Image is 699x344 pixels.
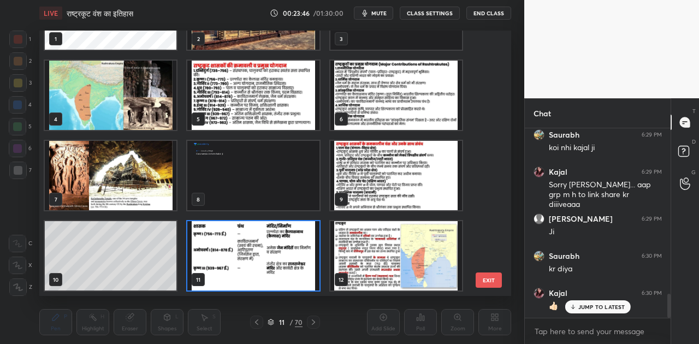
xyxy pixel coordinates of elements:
button: EXIT [476,272,502,288]
img: default.png [534,213,544,224]
img: 4e7b679fc0194ccbad22bc11fce8bbd7.jpg [534,251,544,262]
div: C [9,235,32,252]
p: Chat [525,99,560,128]
button: CLASS SETTINGS [400,7,460,20]
div: 6:29 PM [642,169,662,175]
div: 6:29 PM [642,132,662,138]
img: 17569893776G7CEG.pdf [330,61,462,130]
div: koi nhi kajal ji [549,143,662,153]
button: End Class [466,7,511,20]
h6: Kajal [549,288,567,298]
div: 5 [9,118,32,135]
h6: [PERSON_NAME] [549,214,613,224]
h6: Saurabh [549,130,579,140]
p: JUMP TO LATEST [578,304,625,310]
p: G [691,168,696,176]
div: / [289,319,293,325]
img: 17569893776G7CEG.pdf [45,61,176,130]
div: 70 [295,317,303,327]
img: 17569893776G7CEG.pdf [45,141,176,210]
div: 1 [9,31,31,48]
h4: राष्ट्रकूट वंश का इतिहास [67,8,133,19]
div: 👍🏻 [549,301,662,312]
div: Z [9,278,32,296]
div: grid [525,128,671,318]
img: 48dd6ad85fe2466f95a24492885f0466.jpg [534,288,544,299]
div: 7 [9,162,32,179]
div: kr diya [549,264,662,275]
img: 4e7b679fc0194ccbad22bc11fce8bbd7.jpg [534,129,544,140]
div: 6:29 PM [642,216,662,222]
div: Sorry [PERSON_NAME]... aap grp m h to link share kr dijiyegaa [549,180,662,210]
div: 2 [9,52,32,70]
img: Mitali-1756990377.647386.jpg [187,141,319,210]
h6: Saurabh [549,251,579,261]
h6: Kajal [549,167,567,177]
img: 17569893776G7CEG.pdf [187,221,319,290]
img: 17569893776G7CEG.pdf [330,141,462,210]
div: 11 [276,319,287,325]
div: X [9,257,32,274]
img: 17569893776G7CEG.pdf [187,61,319,130]
div: 6:30 PM [642,290,662,296]
div: Ji [549,227,662,238]
div: 4 [9,96,32,114]
button: mute [354,7,393,20]
div: 6 [9,140,32,157]
div: 3 [9,74,32,92]
p: T [692,107,696,115]
div: LIVE [39,7,62,20]
span: mute [371,9,387,17]
img: 17569893776G7CEG.pdf [330,221,462,290]
p: D [692,138,696,146]
div: 6:30 PM [642,253,662,259]
div: grid [39,31,492,296]
img: 48dd6ad85fe2466f95a24492885f0466.jpg [534,167,544,177]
